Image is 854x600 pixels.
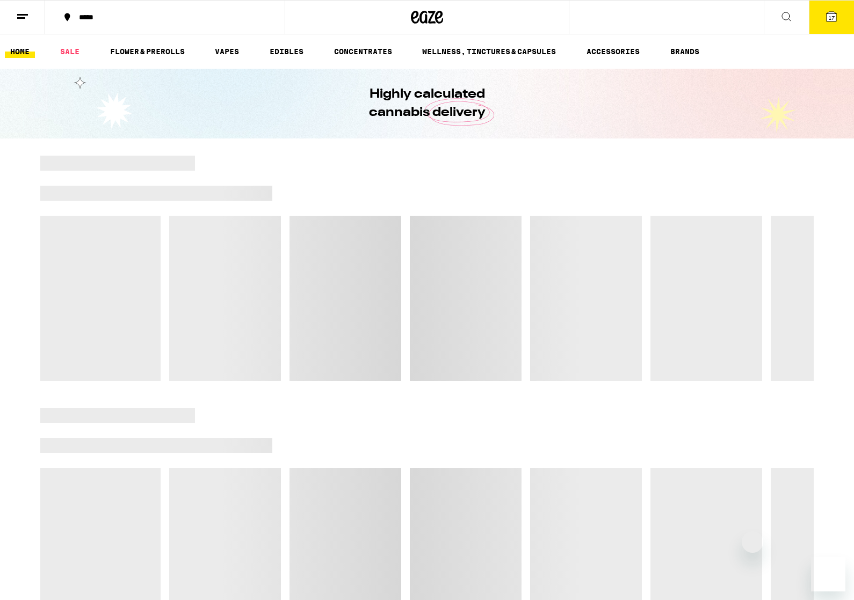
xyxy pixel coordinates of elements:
[742,531,763,553] iframe: Close message
[809,1,854,34] button: 17
[338,85,516,122] h1: Highly calculated cannabis delivery
[417,45,561,58] a: WELLNESS, TINCTURES & CAPSULES
[811,557,845,591] iframe: Button to launch messaging window
[665,45,705,58] a: BRANDS
[264,45,309,58] a: EDIBLES
[828,14,835,21] span: 17
[5,45,35,58] a: HOME
[55,45,85,58] a: SALE
[329,45,397,58] a: CONCENTRATES
[105,45,190,58] a: FLOWER & PREROLLS
[209,45,244,58] a: VAPES
[581,45,645,58] a: ACCESSORIES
